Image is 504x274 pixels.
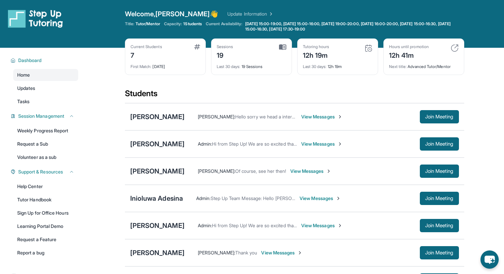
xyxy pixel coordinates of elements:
img: Chevron-Right [297,250,303,255]
span: Dashboard [18,57,42,64]
span: [PERSON_NAME] : [198,250,235,255]
div: Hours until promotion [389,44,429,49]
button: Join Meeting [420,137,459,151]
span: Session Management [18,113,64,119]
span: [PERSON_NAME] : [198,114,235,119]
img: card [451,44,459,52]
img: card [364,44,372,52]
span: View Messages [290,168,332,174]
a: Request a Feature [13,234,78,245]
a: Weekly Progress Report [13,125,78,137]
span: Admin : [198,141,212,147]
span: Home [17,72,30,78]
span: 1 Students [183,21,202,27]
span: View Messages [261,249,303,256]
a: Help Center [13,180,78,192]
div: [PERSON_NAME] [130,167,185,176]
span: View Messages [301,113,343,120]
div: 12h 41m [389,49,429,60]
button: Join Meeting [420,165,459,178]
button: Support & Resources [16,169,74,175]
div: Students [125,88,464,103]
a: Updates [13,82,78,94]
span: First Match : [131,64,152,69]
a: Request a Sub [13,138,78,150]
div: 12h 19m [303,49,329,60]
img: Chevron-Right [337,114,343,119]
span: Updates [17,85,35,92]
span: View Messages [301,141,343,147]
div: [PERSON_NAME] [130,112,185,121]
div: [DATE] [131,60,200,69]
div: 12h 19m [303,60,372,69]
a: [DATE] 15:00-19:00, [DATE] 15:00-16:00, [DATE] 19:00-20:00, [DATE] 16:00-20:00, [DATE] 15:00-16:3... [244,21,464,32]
button: Join Meeting [420,192,459,205]
span: Title: [125,21,134,27]
img: card [279,44,286,50]
span: [DATE] 15:00-19:00, [DATE] 15:00-16:00, [DATE] 19:00-20:00, [DATE] 16:00-20:00, [DATE] 15:00-16:3... [245,21,463,32]
div: 7 [131,49,162,60]
span: Tasks [17,98,29,105]
a: Learning Portal Demo [13,220,78,232]
a: Home [13,69,78,81]
img: Chevron-Right [336,196,341,201]
span: Join Meeting [425,196,454,200]
span: Current Availability: [206,21,242,32]
span: Last 30 days : [303,64,327,69]
img: Chevron-Right [337,141,343,147]
span: Of course, see her then! [235,168,286,174]
span: View Messages [301,222,343,229]
span: Support & Resources [18,169,63,175]
span: Join Meeting [425,169,454,173]
div: [PERSON_NAME] [130,221,185,230]
div: 19 [217,49,233,60]
span: Join Meeting [425,115,454,119]
button: chat-button [480,250,499,269]
span: Last 30 days : [217,64,241,69]
img: logo [8,9,63,28]
button: Dashboard [16,57,74,64]
div: Sessions [217,44,233,49]
img: card [194,44,200,49]
span: Welcome, [PERSON_NAME] 👋 [125,9,218,19]
button: Session Management [16,113,74,119]
img: Chevron-Right [326,169,331,174]
a: Volunteer as a sub [13,151,78,163]
a: Update Information [227,11,274,17]
a: Report a bug [13,247,78,259]
img: Chevron-Right [337,223,343,228]
div: Tutoring hours [303,44,329,49]
a: Tutor Handbook [13,194,78,206]
span: Next title : [389,64,407,69]
button: Join Meeting [420,110,459,123]
div: [PERSON_NAME] [130,139,185,149]
span: Join Meeting [425,142,454,146]
span: Thank you [235,250,257,255]
span: Capacity: [164,21,182,27]
div: Inioluwa Adesina [130,194,183,203]
a: Tasks [13,96,78,107]
button: Join Meeting [420,219,459,232]
div: 19 Sessions [217,60,286,69]
a: Sign Up for Office Hours [13,207,78,219]
span: [PERSON_NAME] : [198,168,235,174]
span: View Messages [300,195,341,202]
button: Join Meeting [420,246,459,259]
span: Join Meeting [425,224,454,228]
div: Advanced Tutor/Mentor [389,60,459,69]
img: Chevron Right [267,11,274,17]
span: Tutor/Mentor [136,21,160,27]
span: Hello sorry we head a internet issue, we will see you [DATE] [235,114,362,119]
span: Join Meeting [425,251,454,255]
span: Admin : [196,195,210,201]
div: Current Students [131,44,162,49]
span: Admin : [198,223,212,228]
div: [PERSON_NAME] [130,248,185,257]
